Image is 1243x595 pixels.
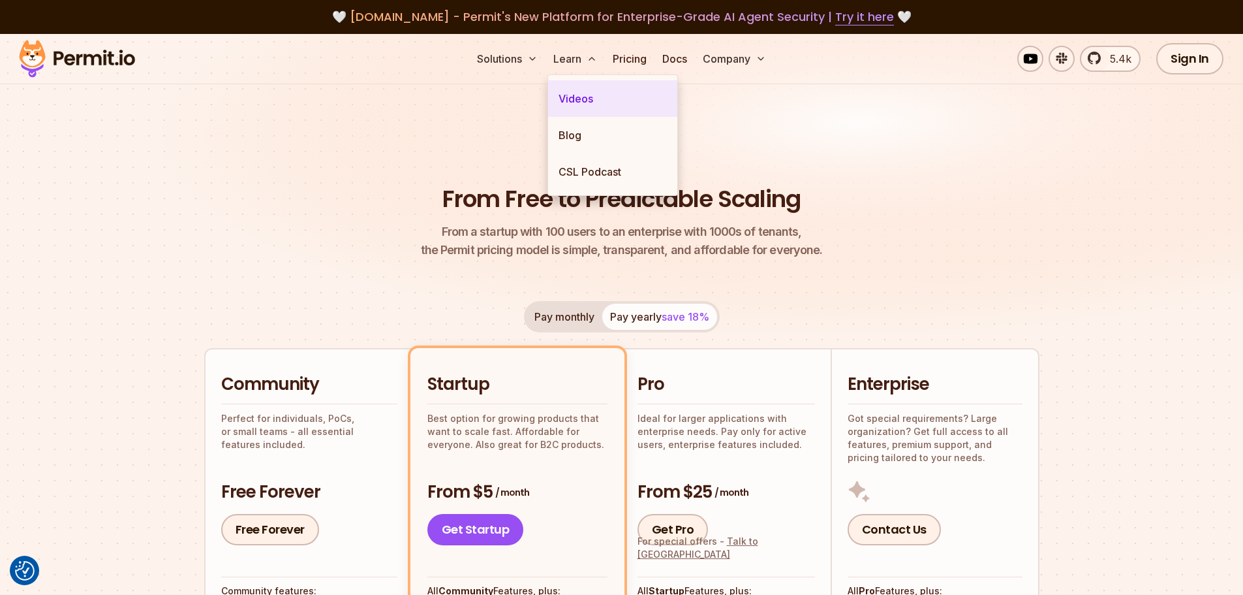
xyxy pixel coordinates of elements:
div: For special offers - [637,535,815,561]
span: / month [714,486,748,499]
img: Revisit consent button [15,561,35,581]
p: Got special requirements? Large organization? Get full access to all features, premium support, a... [848,412,1022,464]
p: Best option for growing products that want to scale fast. Affordable for everyone. Also great for... [427,412,607,451]
h2: Startup [427,373,607,396]
p: the Permit pricing model is simple, transparent, and affordable for everyone. [421,223,823,259]
button: Pay monthly [527,304,602,330]
h1: From Free to Predictable Scaling [442,183,801,216]
button: Company [698,46,771,72]
a: Videos [548,80,677,117]
a: Docs [657,46,692,72]
span: 5.4k [1102,51,1131,67]
a: Try it here [835,8,894,25]
h3: From $5 [427,481,607,504]
span: / month [495,486,529,499]
img: Permit logo [13,37,141,81]
a: Get Startup [427,514,524,545]
p: Perfect for individuals, PoCs, or small teams - all essential features included. [221,412,397,451]
div: 🤍 🤍 [31,8,1212,26]
a: Get Pro [637,514,709,545]
a: Blog [548,117,677,153]
button: Solutions [472,46,543,72]
p: Ideal for larger applications with enterprise needs. Pay only for active users, enterprise featur... [637,412,815,451]
h2: Community [221,373,397,396]
a: Free Forever [221,514,319,545]
h3: From $25 [637,481,815,504]
a: Pricing [607,46,652,72]
a: Contact Us [848,514,941,545]
button: Learn [548,46,602,72]
h2: Enterprise [848,373,1022,396]
button: Consent Preferences [15,561,35,581]
span: From a startup with 100 users to an enterprise with 1000s of tenants, [421,223,823,241]
h2: Pro [637,373,815,396]
a: CSL Podcast [548,153,677,190]
span: [DOMAIN_NAME] - Permit's New Platform for Enterprise-Grade AI Agent Security | [350,8,894,25]
a: 5.4k [1080,46,1141,72]
a: Sign In [1156,43,1223,74]
h3: Free Forever [221,481,397,504]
